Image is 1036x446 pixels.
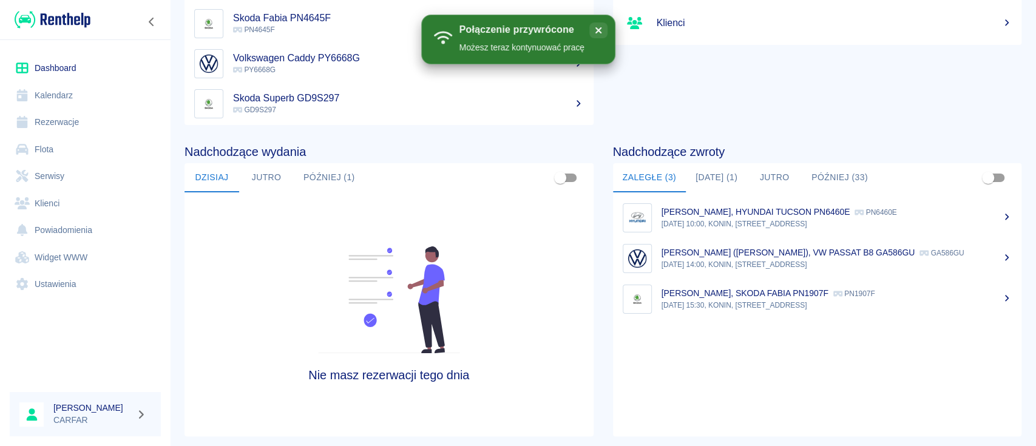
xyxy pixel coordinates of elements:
[626,206,649,229] img: Image
[662,288,828,298] p: [PERSON_NAME], SKODA FABIA PN1907F
[185,163,239,192] button: Dzisiaj
[459,41,584,54] div: Możesz teraz kontynuować pracę
[233,25,275,34] span: PN4645F
[233,66,276,74] span: PY6668G
[662,207,850,217] p: [PERSON_NAME], HYUNDAI TUCSON PN6460E
[233,92,584,104] h5: Skoda Superb GD9S297
[10,82,161,109] a: Kalendarz
[662,248,915,257] p: [PERSON_NAME] ([PERSON_NAME]), VW PASSAT B8 GA586GU
[10,217,161,244] a: Powiadomienia
[977,166,1000,189] span: Pokaż przypisane tylko do mnie
[233,52,584,64] h5: Volkswagen Caddy PY6668G
[613,163,686,192] button: Zaległe (3)
[197,92,220,115] img: Image
[10,10,90,30] a: Renthelp logo
[10,55,161,82] a: Dashboard
[185,84,594,124] a: ImageSkoda Superb GD9S297 GD9S297
[855,208,896,217] p: PN6460E
[833,289,875,298] p: PN1907F
[233,12,584,24] h5: Skoda Fabia PN4645F
[185,4,594,44] a: ImageSkoda Fabia PN4645F PN4645F
[235,368,542,382] h4: Nie masz rezerwacji tego dnia
[185,124,594,164] a: ImageVolkswagen Passat B 9 PKN7776R PKN7776R
[197,52,220,75] img: Image
[239,163,294,192] button: Jutro
[919,249,964,257] p: GA586GU
[10,244,161,271] a: Widget WWW
[613,6,1022,40] a: Klienci
[53,402,131,414] h6: [PERSON_NAME]
[10,163,161,190] a: Serwisy
[233,106,276,114] span: GD9S297
[613,238,1022,279] a: Image[PERSON_NAME] ([PERSON_NAME]), VW PASSAT B8 GA586GU GA586GU[DATE] 14:00, KONIN, [STREET_ADDR...
[15,10,90,30] img: Renthelp logo
[626,247,649,270] img: Image
[589,22,608,38] button: close
[185,44,594,84] a: ImageVolkswagen Caddy PY6668G PY6668G
[185,144,594,159] h4: Nadchodzące wydania
[662,218,1012,229] p: [DATE] 10:00, KONIN, [STREET_ADDRESS]
[53,414,131,427] p: CARFAR
[626,288,649,311] img: Image
[311,246,467,353] img: Fleet
[10,109,161,136] a: Rezerwacje
[613,197,1022,238] a: Image[PERSON_NAME], HYUNDAI TUCSON PN6460E PN6460E[DATE] 10:00, KONIN, [STREET_ADDRESS]
[294,163,365,192] button: Później (1)
[613,279,1022,319] a: Image[PERSON_NAME], SKODA FABIA PN1907F PN1907F[DATE] 15:30, KONIN, [STREET_ADDRESS]
[197,12,220,35] img: Image
[613,144,1022,159] h4: Nadchodzące zwroty
[459,24,584,36] div: Połączenie przywrócone
[686,163,747,192] button: [DATE] (1)
[662,300,1012,311] p: [DATE] 15:30, KONIN, [STREET_ADDRESS]
[10,136,161,163] a: Flota
[662,259,1012,270] p: [DATE] 14:00, KONIN, [STREET_ADDRESS]
[802,163,878,192] button: Później (33)
[143,14,161,30] button: Zwiń nawigację
[10,271,161,298] a: Ustawienia
[10,190,161,217] a: Klienci
[747,163,802,192] button: Jutro
[657,17,1012,29] h5: Klienci
[549,166,572,189] span: Pokaż przypisane tylko do mnie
